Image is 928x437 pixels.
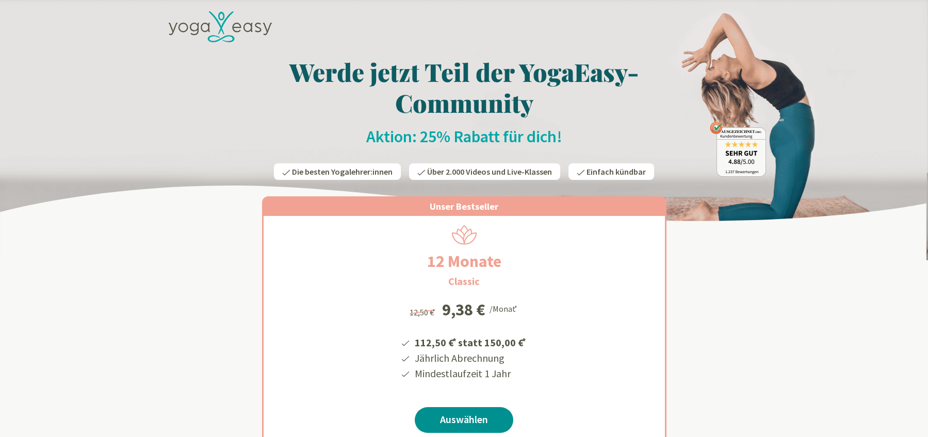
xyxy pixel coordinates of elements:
[162,126,766,147] h2: Aktion: 25% Rabatt für dich!
[490,301,519,315] div: /Monat
[710,122,766,177] img: ausgezeichnet_badge.png
[410,307,437,317] span: 12,50 €
[587,166,646,177] span: Einfach kündbar
[415,407,513,433] a: Auswählen
[413,366,528,381] li: Mindestlaufzeit 1 Jahr
[162,56,766,118] h1: Werde jetzt Teil der YogaEasy-Community
[427,166,552,177] span: Über 2.000 Videos und Live-Klassen
[448,274,480,289] h3: Classic
[292,166,393,177] span: Die besten Yogalehrer:innen
[442,301,485,318] div: 9,38 €
[402,249,526,274] h2: 12 Monate
[413,350,528,366] li: Jährlich Abrechnung
[430,200,498,212] span: Unser Bestseller
[413,333,528,350] li: 112,50 € statt 150,00 €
